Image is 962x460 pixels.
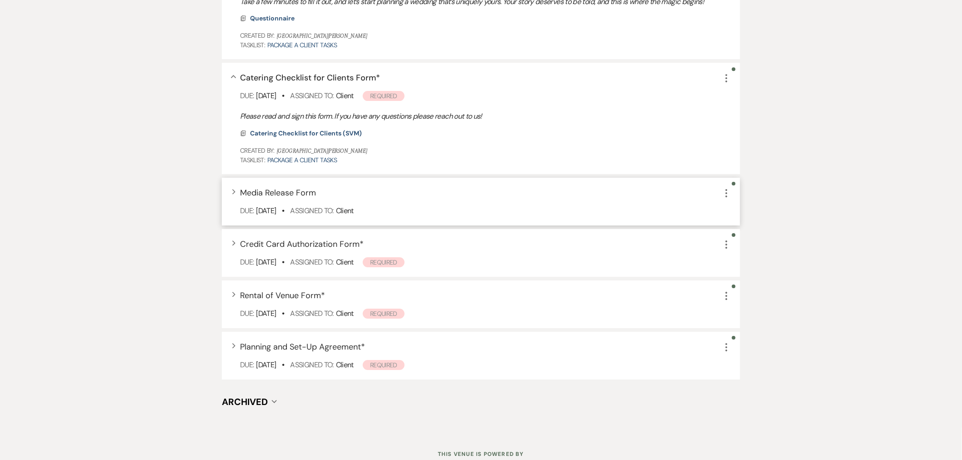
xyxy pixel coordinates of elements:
button: Planning and Set-Up Agreement* [240,343,365,351]
button: Media Release Form [240,189,316,197]
span: Catering Checklist for Clients Form * [240,72,380,83]
span: Assigned To: [291,257,334,267]
span: [DATE] [256,257,276,267]
span: Planning and Set-Up Agreement * [240,341,365,352]
span: Catering Checklist for Clients (SVM) [250,129,362,137]
a: Package A Client Tasks [267,156,337,164]
span: Rental of Venue Form * [240,290,325,301]
span: [GEOGRAPHIC_DATA][PERSON_NAME] [277,147,367,155]
span: Due: [240,309,254,318]
b: • [282,309,284,318]
span: [DATE] [256,91,276,100]
span: Media Release Form [240,187,316,198]
span: Questionnaire [250,14,295,22]
span: Assigned To: [291,309,334,318]
span: Archived [222,396,268,408]
span: [DATE] [256,360,276,370]
span: Due: [240,257,254,267]
span: [DATE] [256,206,276,215]
span: Client [336,360,354,370]
span: Client [336,309,354,318]
span: Client [336,257,354,267]
span: Due: [240,206,254,215]
button: Archived [222,397,277,406]
span: [DATE] [256,309,276,318]
b: • [282,257,284,267]
span: [GEOGRAPHIC_DATA][PERSON_NAME] [277,32,367,40]
button: Credit Card Authorization Form* [240,240,364,248]
em: Please read and sign this form. If you have any questions please reach out to us! [240,111,482,121]
span: Client [336,91,354,100]
span: Created By: [240,146,275,155]
span: Required [363,257,405,267]
span: Client [336,206,354,215]
span: Assigned To: [291,360,334,370]
button: Questionnaire [250,13,297,24]
span: Credit Card Authorization Form * [240,239,364,250]
button: Rental of Venue Form* [240,291,325,300]
a: Package A Client Tasks [267,41,337,49]
button: Catering Checklist for Clients (SVM) [250,128,364,139]
span: Assigned To: [291,206,334,215]
span: Created By: [240,31,275,40]
span: Required [363,91,405,101]
span: Due: [240,91,254,100]
button: Catering Checklist for Clients Form* [240,74,380,82]
span: TaskList: [240,41,265,49]
span: Required [363,360,405,370]
b: • [282,91,284,100]
span: Due: [240,360,254,370]
span: TaskList: [240,156,265,164]
span: Required [363,309,405,319]
b: • [282,360,284,370]
b: • [282,206,284,215]
span: Assigned To: [291,91,334,100]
